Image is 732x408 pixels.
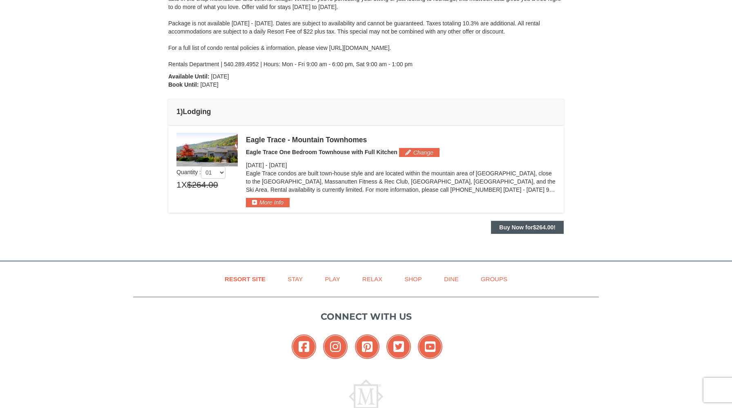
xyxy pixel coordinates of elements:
span: [DATE] [201,81,219,88]
strong: Available Until: [168,73,210,80]
span: X [181,179,187,191]
a: Shop [394,270,432,288]
p: Connect with us [133,310,599,323]
a: Stay [277,270,313,288]
span: - [266,162,268,168]
a: Dine [434,270,469,288]
button: More Info [246,198,290,207]
span: [DATE] [269,162,287,168]
span: Quantity : [176,169,225,175]
button: Change [399,148,440,157]
img: 19218983-1-9b289e55.jpg [176,133,238,166]
div: Eagle Trace - Mountain Townhomes [246,136,556,144]
span: $264.00 [533,224,554,231]
strong: Book Until: [168,81,199,88]
h4: 1 Lodging [176,108,556,116]
p: Eagle Trace condos are built town-house style and are located within the mountain area of [GEOGRA... [246,169,556,194]
strong: Buy Now for ! [499,224,556,231]
a: Resort Site [214,270,276,288]
span: ) [181,108,183,116]
a: Relax [352,270,393,288]
span: [DATE] [246,162,264,168]
a: Play [315,270,350,288]
a: Groups [471,270,518,288]
span: 1 [176,179,181,191]
button: Buy Now for$264.00! [491,221,564,234]
span: Eagle Trace One Bedroom Townhouse with Full Kitchen [246,149,397,155]
span: $264.00 [187,179,218,191]
span: [DATE] [211,73,229,80]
